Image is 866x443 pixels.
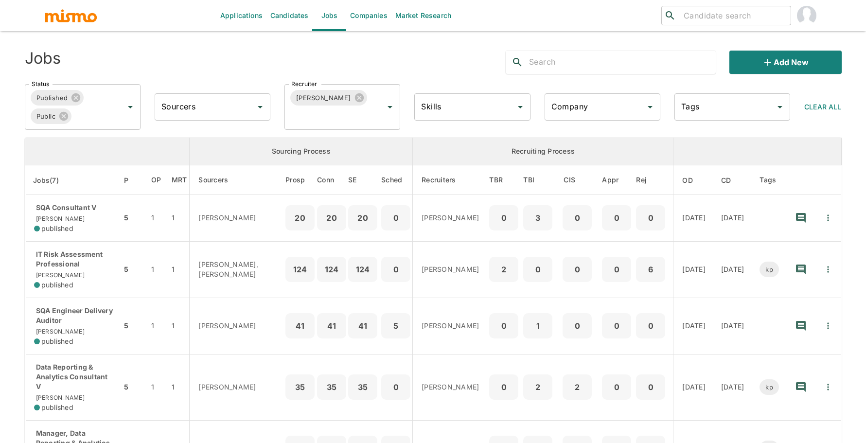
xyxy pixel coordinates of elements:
[122,165,143,195] th: Priority
[321,211,342,225] p: 20
[289,319,311,333] p: 41
[34,306,114,325] p: SQA Engineer Delivery Auditor
[198,260,278,279] p: [PERSON_NAME], [PERSON_NAME]
[25,49,61,68] h4: Jobs
[379,165,413,195] th: Sched
[422,321,479,331] p: [PERSON_NAME]
[673,241,713,298] td: [DATE]
[643,100,657,114] button: Open
[789,375,813,399] button: recent-notes
[566,263,588,276] p: 0
[555,165,600,195] th: Client Interview Scheduled
[817,315,839,337] button: Quick Actions
[143,195,169,242] td: 1
[817,376,839,398] button: Quick Actions
[385,319,406,333] p: 5
[321,380,342,394] p: 35
[713,165,752,195] th: Created At
[606,380,627,394] p: 0
[385,211,406,225] p: 0
[422,382,479,392] p: [PERSON_NAME]
[385,263,406,276] p: 0
[41,280,73,290] span: published
[493,263,514,276] p: 2
[760,265,779,274] span: kp
[413,165,487,195] th: Recruiters
[721,175,744,186] span: CD
[41,224,73,233] span: published
[493,319,514,333] p: 0
[290,90,367,106] div: [PERSON_NAME]
[122,241,143,298] td: 5
[321,319,342,333] p: 41
[606,211,627,225] p: 0
[713,195,752,242] td: [DATE]
[713,241,752,298] td: [DATE]
[321,263,342,276] p: 124
[34,328,85,335] span: [PERSON_NAME]
[143,298,169,354] td: 1
[31,108,72,124] div: Public
[422,265,479,274] p: [PERSON_NAME]
[600,165,634,195] th: Approved
[682,175,706,186] span: OD
[169,165,190,195] th: Market Research Total
[31,90,84,106] div: Published
[352,211,373,225] p: 20
[198,213,278,223] p: [PERSON_NAME]
[640,211,661,225] p: 0
[640,319,661,333] p: 0
[729,51,841,74] button: Add new
[31,111,62,122] span: Public
[527,263,548,276] p: 0
[169,195,190,242] td: 1
[804,103,841,111] span: Clear All
[527,380,548,394] p: 2
[789,314,813,337] button: recent-notes
[493,380,514,394] p: 0
[422,213,479,223] p: [PERSON_NAME]
[34,249,114,269] p: IT Risk Assessment Professional
[143,354,169,420] td: 1
[673,195,713,242] td: [DATE]
[198,321,278,331] p: [PERSON_NAME]
[169,354,190,420] td: 1
[752,165,787,195] th: Tags
[253,100,267,114] button: Open
[34,362,114,391] p: Data Reporting & Analytics Consultant V
[190,165,285,195] th: Sourcers
[32,80,49,88] label: Status
[33,175,71,186] span: Jobs(7)
[566,211,588,225] p: 0
[817,259,839,280] button: Quick Actions
[487,165,521,195] th: To Be Reviewed
[413,138,673,165] th: Recruiting Process
[797,6,816,25] img: Daniela Zito
[713,298,752,354] td: [DATE]
[169,241,190,298] td: 1
[713,354,752,420] td: [DATE]
[493,211,514,225] p: 0
[527,319,548,333] p: 1
[34,271,85,279] span: [PERSON_NAME]
[122,354,143,420] td: 5
[673,298,713,354] td: [DATE]
[190,138,413,165] th: Sourcing Process
[529,54,716,70] input: Search
[34,203,114,213] p: SQA Consultant V
[122,195,143,242] td: 5
[122,298,143,354] td: 5
[789,206,813,230] button: recent-notes
[41,403,73,412] span: published
[143,241,169,298] td: 1
[289,263,311,276] p: 124
[124,100,137,114] button: Open
[198,382,278,392] p: [PERSON_NAME]
[352,319,373,333] p: 41
[606,319,627,333] p: 0
[506,51,529,74] button: search
[289,211,311,225] p: 20
[673,165,713,195] th: Onboarding Date
[383,100,397,114] button: Open
[566,380,588,394] p: 2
